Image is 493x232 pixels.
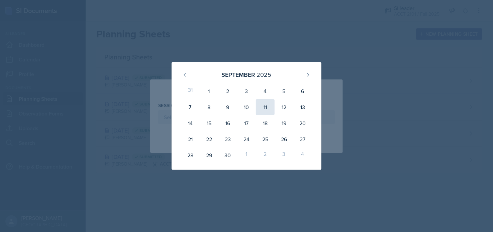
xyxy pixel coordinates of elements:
div: 31 [181,83,200,99]
div: 13 [293,99,312,115]
div: 30 [218,147,237,163]
div: 4 [256,83,275,99]
div: 9 [218,99,237,115]
div: 15 [200,115,218,131]
div: 2 [256,147,275,163]
div: 18 [256,115,275,131]
div: 29 [200,147,218,163]
div: 22 [200,131,218,147]
div: 12 [275,99,293,115]
div: 26 [275,131,293,147]
div: 27 [293,131,312,147]
div: 25 [256,131,275,147]
div: 19 [275,115,293,131]
div: 4 [293,147,312,163]
div: 1 [200,83,218,99]
div: 11 [256,99,275,115]
div: 1 [237,147,256,163]
div: 14 [181,115,200,131]
div: 16 [218,115,237,131]
div: September [222,70,255,79]
div: 6 [293,83,312,99]
div: 21 [181,131,200,147]
div: 28 [181,147,200,163]
div: 23 [218,131,237,147]
div: 8 [200,99,218,115]
div: 10 [237,99,256,115]
div: 2025 [257,70,272,79]
div: 2 [218,83,237,99]
div: 3 [275,147,293,163]
div: 3 [237,83,256,99]
div: 20 [293,115,312,131]
div: 17 [237,115,256,131]
div: 7 [181,99,200,115]
div: 5 [275,83,293,99]
div: 24 [237,131,256,147]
